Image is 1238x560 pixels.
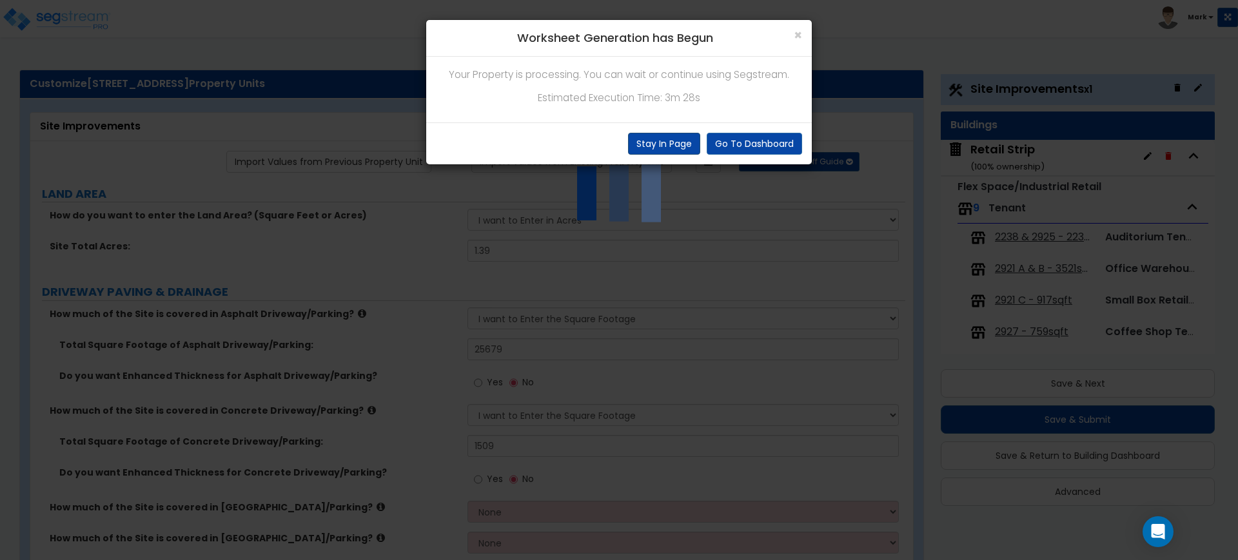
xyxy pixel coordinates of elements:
[436,30,802,46] h4: Worksheet Generation has Begun
[707,133,802,155] button: Go To Dashboard
[628,133,700,155] button: Stay In Page
[436,66,802,83] p: Your Property is processing. You can wait or continue using Segstream.
[436,90,802,106] p: Estimated Execution Time: 3m 28s
[794,26,802,44] span: ×
[794,28,802,42] button: Close
[1143,516,1174,547] div: Open Intercom Messenger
